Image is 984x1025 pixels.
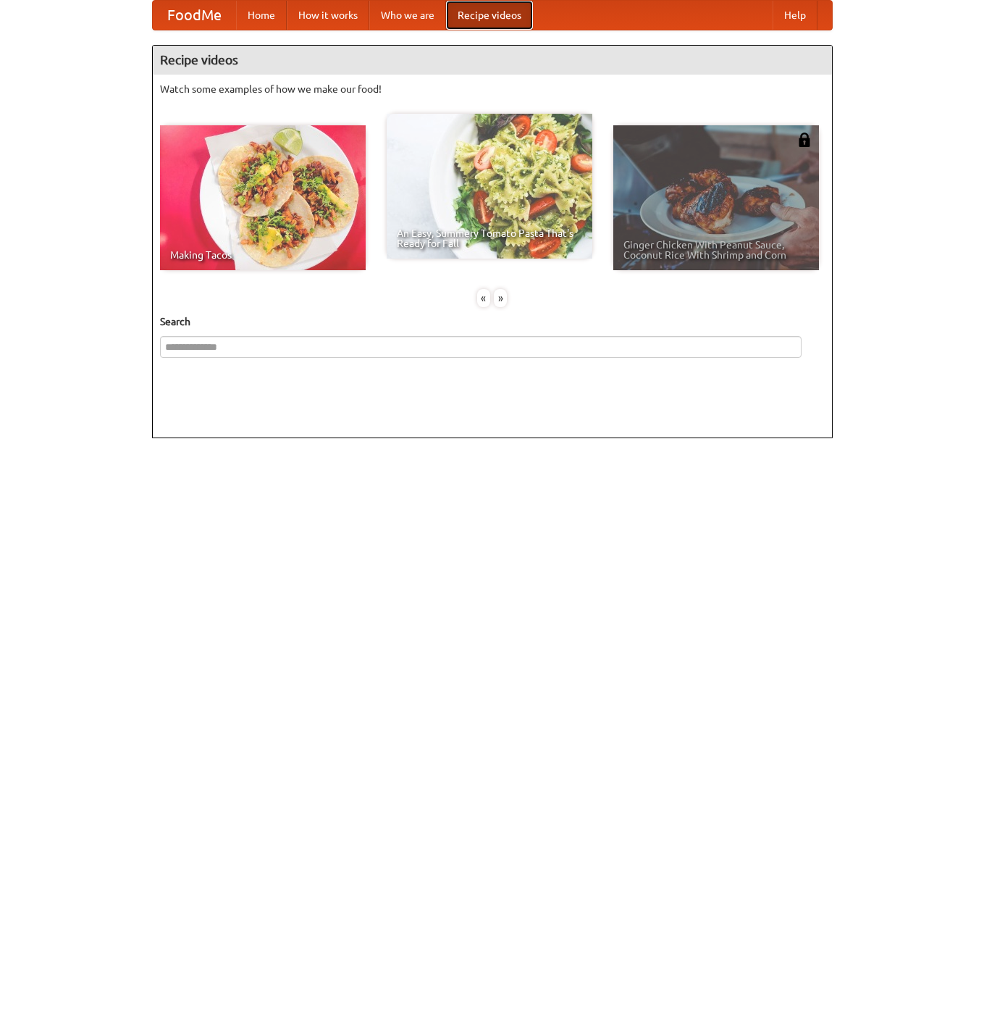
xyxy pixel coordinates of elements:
p: Watch some examples of how we make our food! [160,82,825,96]
a: Recipe videos [446,1,533,30]
a: Making Tacos [160,125,366,270]
a: Help [773,1,817,30]
a: FoodMe [153,1,236,30]
div: » [494,289,507,307]
a: An Easy, Summery Tomato Pasta That's Ready for Fall [387,114,592,259]
span: Making Tacos [170,250,356,260]
a: How it works [287,1,369,30]
h5: Search [160,314,825,329]
div: « [477,289,490,307]
a: Home [236,1,287,30]
img: 483408.png [797,133,812,147]
h4: Recipe videos [153,46,832,75]
span: An Easy, Summery Tomato Pasta That's Ready for Fall [397,228,582,248]
a: Who we are [369,1,446,30]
